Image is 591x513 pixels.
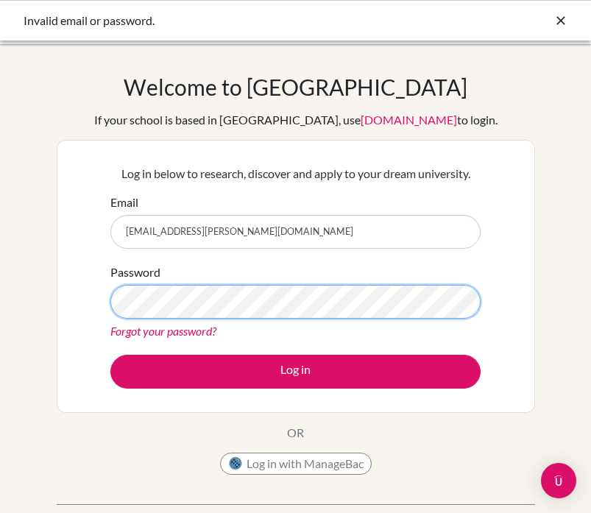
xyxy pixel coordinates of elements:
button: Log in with ManageBac [220,453,372,475]
div: Open Intercom Messenger [541,463,576,498]
p: Log in below to research, discover and apply to your dream university. [110,165,481,183]
div: If your school is based in [GEOGRAPHIC_DATA], use to login. [94,111,498,129]
label: Email [110,194,138,211]
a: [DOMAIN_NAME] [361,113,457,127]
button: Log in [110,355,481,389]
div: Invalid email or password. [24,12,347,29]
a: Forgot your password? [110,324,216,338]
label: Password [110,263,160,281]
h1: Welcome to [GEOGRAPHIC_DATA] [124,74,467,100]
p: OR [287,424,304,442]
